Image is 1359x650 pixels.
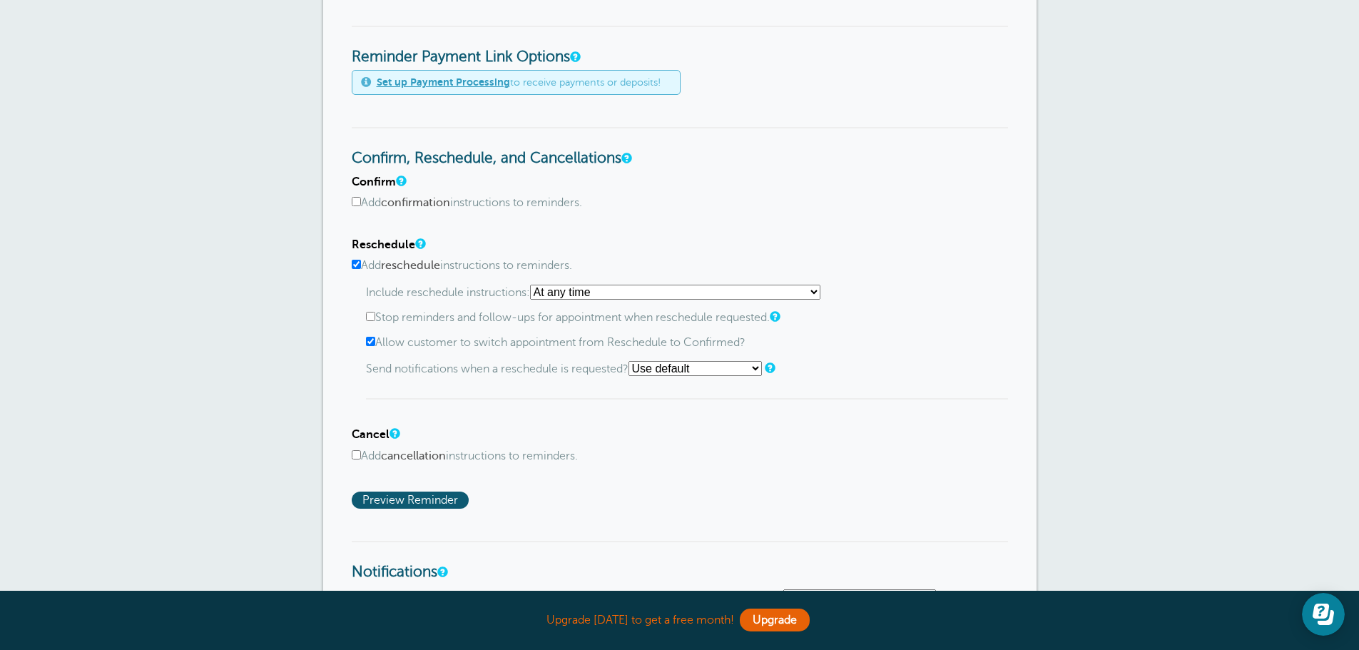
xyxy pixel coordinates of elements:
input: Addcancellationinstructions to reminders. [352,450,361,459]
input: Allow customer to switch appointment from Reschedule to Confirmed? [366,337,375,346]
input: Addconfirmationinstructions to reminders. [352,197,361,206]
b: cancellation [381,450,446,462]
h4: Confirm [352,176,1008,189]
label: Stop reminders and follow-ups for appointment when reschedule requested. [366,311,1008,325]
a: Upgrade [740,609,810,631]
a: If you use two or more reminders, and a customer requests a reschedule after the first reminder, ... [770,312,778,321]
input: Stop reminders and follow-ups for appointment when reschedule requested. [366,312,375,321]
h4: Cancel [352,428,1008,442]
a: These settings apply to all templates. Automatically add a payment link to your reminders if an a... [570,52,579,61]
h4: Reschedule [352,238,1008,252]
a: Preview Reminder [352,494,472,507]
h3: Confirm, Reschedule, and Cancellations [352,127,1008,168]
input: Addrescheduleinstructions to reminders. [352,260,361,269]
h3: Notifications [352,541,1008,582]
p: Include reschedule instructions: [366,285,1008,300]
b: reschedule [381,259,440,272]
h3: Reminder Payment Link Options [352,26,1008,66]
span: to receive payments or deposits! [377,76,661,88]
a: Should we notify you? Selecting "Use default" will use the setting in the Notifications section b... [765,363,773,372]
b: confirmation [381,196,450,209]
a: If a customer confirms an appointment, requests a reschedule, or replies to an SMS reminder, we c... [437,567,446,577]
iframe: Resource center [1302,593,1345,636]
p: Send notifications when a reschedule is requested? [366,361,1008,376]
label: Add instructions to reminders. [352,450,1008,463]
a: These settings apply to all templates. (They are not per-template settings). You can change the l... [621,153,630,163]
span: Preview Reminder [352,492,469,509]
p: How should we send you confirm/reschedule/cancel notices and customer replies? . [352,589,1008,604]
div: Upgrade [DATE] to get a free month! [323,605,1037,636]
label: Add instructions to reminders. [352,259,1008,273]
a: A note will be added to SMS reminders that replying "R" will request a reschedule of the appointm... [415,239,424,248]
a: A note will be added to SMS reminders that replying "C" will confirm the appointment. For email r... [396,176,404,186]
label: Add instructions to reminders. [352,196,1008,210]
a: Set up Payment Processing [377,76,510,88]
label: Allow customer to switch appointment from Reschedule to Confirmed? [366,336,1008,350]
